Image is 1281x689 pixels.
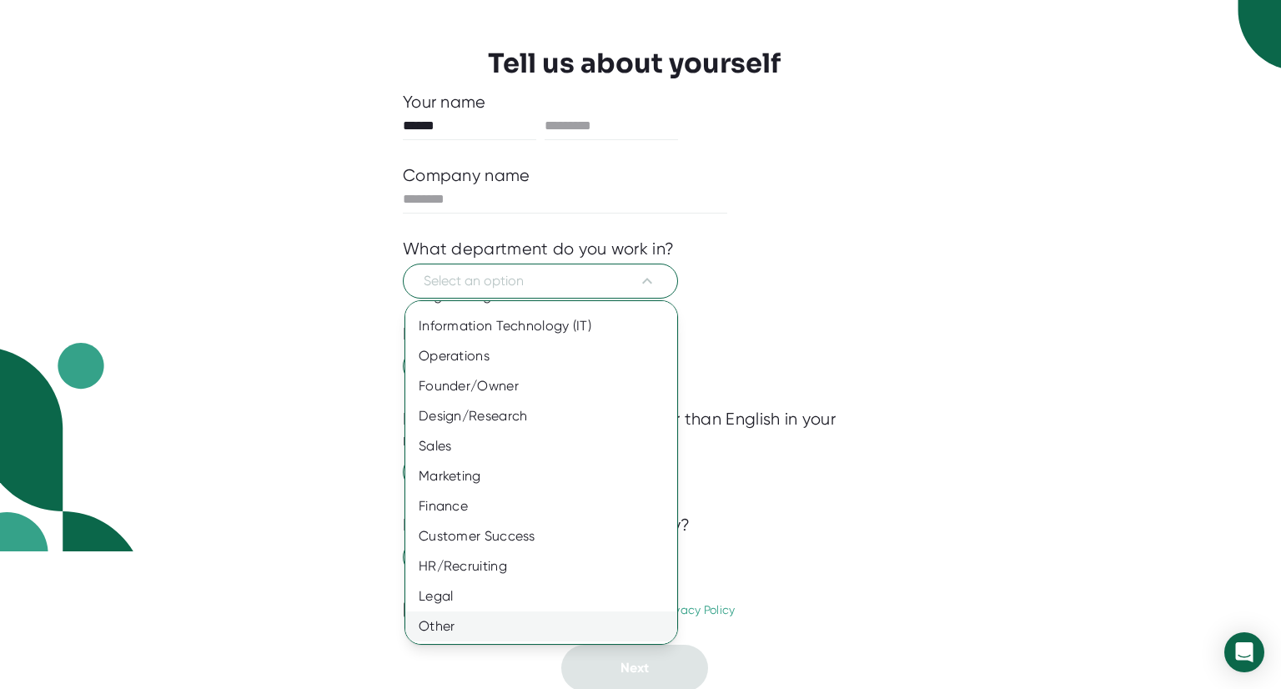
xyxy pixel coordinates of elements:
[405,311,690,341] div: Information Technology (IT)
[405,461,690,491] div: Marketing
[1224,632,1264,672] div: Open Intercom Messenger
[405,371,690,401] div: Founder/Owner
[405,581,690,611] div: Legal
[405,551,690,581] div: HR/Recruiting
[405,521,690,551] div: Customer Success
[405,611,690,641] div: Other
[405,341,690,371] div: Operations
[405,491,690,521] div: Finance
[405,401,690,431] div: Design/Research
[405,431,690,461] div: Sales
